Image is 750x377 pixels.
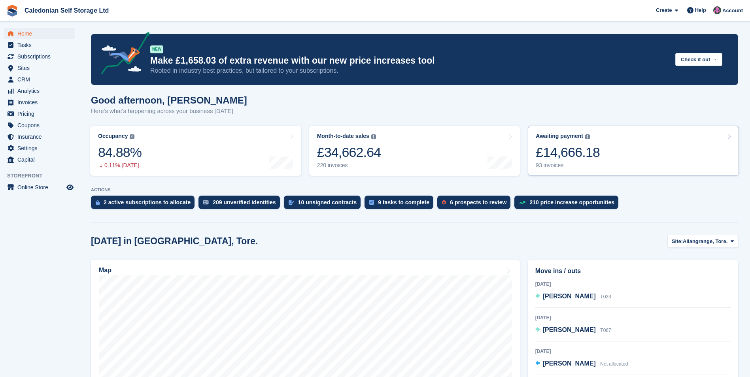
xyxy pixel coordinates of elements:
span: [PERSON_NAME] [543,360,596,367]
div: NEW [150,45,163,53]
span: Allangrange, Tore. [683,238,727,245]
div: 9 tasks to complete [378,199,429,205]
span: T067 [600,328,611,333]
div: 93 invoices [536,162,600,169]
p: Here's what's happening across your business [DATE] [91,107,247,116]
a: Month-to-date sales £34,662.64 220 invoices [309,126,520,176]
a: Preview store [65,183,75,192]
div: £14,666.18 [536,144,600,160]
a: menu [4,154,75,165]
span: [PERSON_NAME] [543,293,596,300]
div: 209 unverified identities [213,199,276,205]
div: [DATE] [535,314,731,321]
a: [PERSON_NAME] Not allocated [535,359,628,369]
span: CRM [17,74,65,85]
a: menu [4,40,75,51]
div: 0.11% [DATE] [98,162,142,169]
span: Settings [17,143,65,154]
span: Online Store [17,182,65,193]
a: menu [4,120,75,131]
div: [DATE] [535,348,731,355]
a: 6 prospects to review [437,196,514,213]
img: prospect-51fa495bee0391a8d652442698ab0144808aea92771e9ea1ae160a38d050c398.svg [442,200,446,205]
button: Check it out → [675,53,722,66]
span: Storefront [7,172,79,180]
span: Create [656,6,672,14]
a: menu [4,62,75,74]
div: Occupancy [98,133,128,139]
img: price_increase_opportunities-93ffe204e8149a01c8c9dc8f82e8f89637d9d84a8eef4429ea346261dce0b2c0.svg [519,201,525,204]
a: menu [4,85,75,96]
span: Sites [17,62,65,74]
button: Site: Allangrange, Tore. [667,235,738,248]
span: Invoices [17,97,65,108]
a: [PERSON_NAME] T067 [535,325,611,336]
img: active_subscription_to_allocate_icon-d502201f5373d7db506a760aba3b589e785aa758c864c3986d89f69b8ff3... [96,200,100,205]
div: 84.88% [98,144,142,160]
h2: Move ins / outs [535,266,731,276]
a: menu [4,51,75,62]
span: Not allocated [600,361,628,367]
div: 2 active subscriptions to allocate [104,199,191,205]
div: 220 invoices [317,162,381,169]
span: Coupons [17,120,65,131]
img: icon-info-grey-7440780725fd019a000dd9b08b2336e03edf1995a4989e88bcd33f0948082b44.svg [585,134,590,139]
span: T023 [600,294,611,300]
span: Pricing [17,108,65,119]
span: Account [722,7,743,15]
p: ACTIONS [91,187,738,192]
a: 9 tasks to complete [365,196,437,213]
div: Month-to-date sales [317,133,369,139]
div: 10 unsigned contracts [298,199,357,205]
div: Awaiting payment [536,133,583,139]
a: menu [4,108,75,119]
a: menu [4,131,75,142]
div: 210 price increase opportunities [529,199,614,205]
a: menu [4,28,75,39]
a: 2 active subscriptions to allocate [91,196,198,213]
img: Lois Holling [713,6,721,14]
img: stora-icon-8386f47178a22dfd0bd8f6a31ec36ba5ce8667c1dd55bd0f319d3a0aa187defe.svg [6,5,18,17]
span: Insurance [17,131,65,142]
p: Make £1,658.03 of extra revenue with our new price increases tool [150,55,669,66]
span: Subscriptions [17,51,65,62]
img: task-75834270c22a3079a89374b754ae025e5fb1db73e45f91037f5363f120a921f8.svg [369,200,374,205]
h2: [DATE] in [GEOGRAPHIC_DATA], Tore. [91,236,258,247]
div: £34,662.64 [317,144,381,160]
span: Home [17,28,65,39]
h2: Map [99,267,111,274]
a: menu [4,143,75,154]
a: Caledonian Self Storage Ltd [21,4,112,17]
a: 209 unverified identities [198,196,284,213]
p: Rooted in industry best practices, but tailored to your subscriptions. [150,66,669,75]
a: Occupancy 84.88% 0.11% [DATE] [90,126,301,176]
img: icon-info-grey-7440780725fd019a000dd9b08b2336e03edf1995a4989e88bcd33f0948082b44.svg [371,134,376,139]
span: [PERSON_NAME] [543,326,596,333]
a: menu [4,74,75,85]
a: menu [4,182,75,193]
a: 210 price increase opportunities [514,196,622,213]
div: [DATE] [535,281,731,288]
a: menu [4,97,75,108]
img: contract_signature_icon-13c848040528278c33f63329250d36e43548de30e8caae1d1a13099fd9432cc5.svg [289,200,294,205]
span: Site: [672,238,683,245]
a: Awaiting payment £14,666.18 93 invoices [528,126,739,176]
img: icon-info-grey-7440780725fd019a000dd9b08b2336e03edf1995a4989e88bcd33f0948082b44.svg [130,134,134,139]
img: verify_identity-adf6edd0f0f0b5bbfe63781bf79b02c33cf7c696d77639b501bdc392416b5a36.svg [203,200,209,205]
a: [PERSON_NAME] T023 [535,292,611,302]
h1: Good afternoon, [PERSON_NAME] [91,95,247,106]
span: Tasks [17,40,65,51]
a: 10 unsigned contracts [284,196,365,213]
span: Help [695,6,706,14]
span: Capital [17,154,65,165]
div: 6 prospects to review [450,199,506,205]
img: price-adjustments-announcement-icon-8257ccfd72463d97f412b2fc003d46551f7dbcb40ab6d574587a9cd5c0d94... [94,32,150,77]
span: Analytics [17,85,65,96]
